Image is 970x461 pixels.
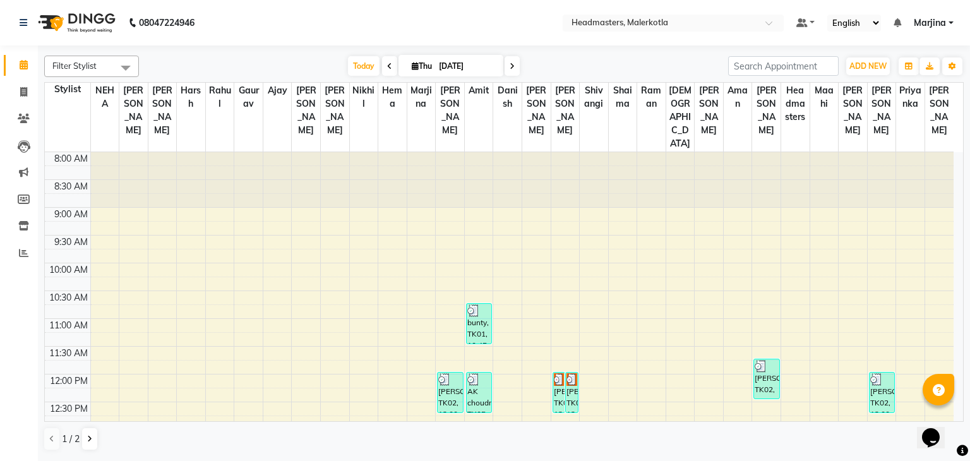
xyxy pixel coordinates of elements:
div: [PERSON_NAME], TK03, 12:00 PM-12:45 PM, BRD - [PERSON_NAME] [553,373,565,412]
span: [PERSON_NAME] [868,83,896,138]
div: bunty, TK01, 10:45 AM-11:30 AM, HS - Styling [467,304,491,344]
input: 2025-09-04 [435,57,498,76]
div: Stylist [45,83,90,96]
span: [PERSON_NAME] [839,83,867,138]
span: [PERSON_NAME] [752,83,781,138]
span: Priyanka [896,83,925,112]
span: [DEMOGRAPHIC_DATA] [666,83,695,152]
span: Rahul [206,83,234,112]
span: Raman [637,83,666,112]
div: 12:00 PM [47,374,90,388]
div: [PERSON_NAME], TK02, 11:45 AM-12:30 PM, BRD - [PERSON_NAME] [754,359,779,398]
span: Marjina [407,83,436,112]
span: Shivangi [580,83,608,112]
span: Ajay [263,83,292,99]
span: [PERSON_NAME] [119,83,148,138]
span: Nikhil [350,83,378,112]
span: Shaima [609,83,637,112]
div: [PERSON_NAME], TK02, 12:00 PM-12:45 PM, BD - Blow dry [438,373,462,412]
span: Headmasters [781,83,810,125]
span: [PERSON_NAME] [695,83,723,138]
span: ADD NEW [849,61,887,71]
img: logo [32,5,119,40]
div: 11:00 AM [47,319,90,332]
span: Filter Stylist [52,61,97,71]
div: AK choudry, TK05, 12:00 PM-12:45 PM, HR-BTX -G - Hair [MEDICAL_DATA] [467,373,491,412]
div: 10:00 AM [47,263,90,277]
div: 12:30 PM [47,402,90,416]
div: 11:30 AM [47,347,90,360]
span: [PERSON_NAME] [925,83,954,138]
span: Aman [724,83,752,112]
div: 9:00 AM [52,208,90,221]
span: [PERSON_NAME] [436,83,464,138]
span: [PERSON_NAME] [522,83,551,138]
button: ADD NEW [846,57,890,75]
iframe: chat widget [917,410,957,448]
span: Amit [465,83,493,99]
span: Thu [409,61,435,71]
span: [PERSON_NAME] [551,83,580,138]
span: NEHA [91,83,119,112]
span: Harsh [177,83,205,112]
input: Search Appointment [728,56,839,76]
span: [PERSON_NAME] [292,83,320,138]
div: [PERSON_NAME], TK03, 12:00 PM-12:45 PM, HCG - Hair Cut by Senior Hair Stylist [566,373,578,412]
div: 8:00 AM [52,152,90,165]
div: 10:30 AM [47,291,90,304]
b: 08047224946 [139,5,195,40]
span: Hema [378,83,407,112]
span: Marjina [914,16,946,30]
span: [PERSON_NAME] [321,83,349,138]
span: Danish [493,83,522,112]
div: 8:30 AM [52,180,90,193]
span: [PERSON_NAME] [148,83,177,138]
div: [PERSON_NAME], TK02, 12:00 PM-12:45 PM, BD - Blow dry [870,373,894,412]
span: Maahi [810,83,839,112]
span: 1 / 2 [62,433,80,446]
span: Today [348,56,380,76]
span: Gaurav [234,83,263,112]
div: 9:30 AM [52,236,90,249]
